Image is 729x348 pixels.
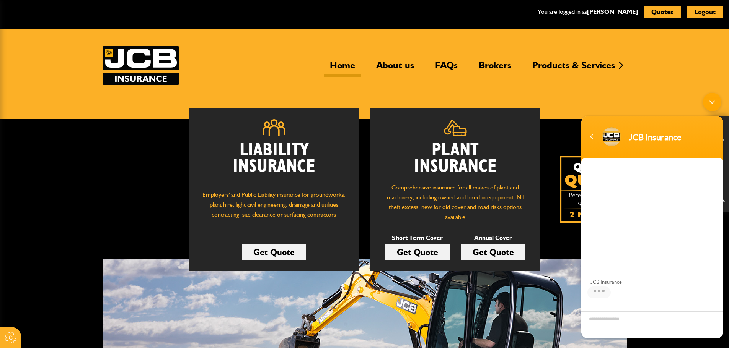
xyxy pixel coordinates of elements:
button: Logout [687,6,723,18]
a: About us [370,60,420,77]
button: Quotes [644,6,681,18]
a: [PERSON_NAME] [587,8,638,15]
a: Brokers [473,60,517,77]
iframe: SalesIQ Chatwindow [577,89,727,342]
a: Get Quote [242,244,306,260]
p: Short Term Cover [385,233,450,243]
a: FAQs [429,60,463,77]
a: Get Quote [385,244,450,260]
a: JCB Insurance Services [103,46,179,85]
a: Products & Services [527,60,621,77]
p: Comprehensive insurance for all makes of plant and machinery, including owned and hired in equipm... [382,183,529,222]
a: Home [324,60,361,77]
img: Quick Quote [560,156,627,223]
h2: Plant Insurance [382,142,529,175]
p: You are logged in as [538,7,638,17]
h2: Liability Insurance [201,142,347,183]
p: Annual Cover [461,233,525,243]
p: Employers' and Public Liability insurance for groundworks, plant hire, light civil engineering, d... [201,190,347,227]
a: Get your insurance quote isn just 2-minutes [560,156,627,223]
img: JCB Insurance Services logo [103,46,179,85]
a: Get Quote [461,244,525,260]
